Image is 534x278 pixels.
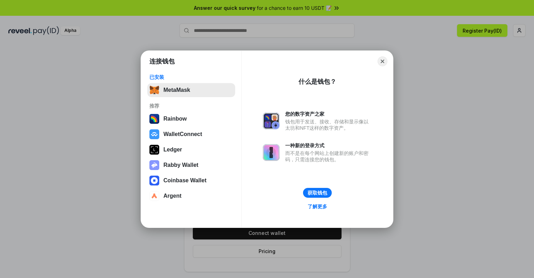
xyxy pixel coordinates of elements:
div: Rabby Wallet [163,162,198,168]
img: svg+xml,%3Csvg%20width%3D%2228%22%20height%3D%2228%22%20viewBox%3D%220%200%2028%2028%22%20fill%3D... [149,176,159,185]
button: WalletConnect [147,127,235,141]
button: Rabby Wallet [147,158,235,172]
div: 而不是在每个网站上创建新的账户和密码，只需连接您的钱包。 [285,150,372,163]
img: svg+xml,%3Csvg%20xmlns%3D%22http%3A%2F%2Fwww.w3.org%2F2000%2Fsvg%22%20fill%3D%22none%22%20viewBox... [149,160,159,170]
button: 获取钱包 [303,188,332,198]
div: 什么是钱包？ [298,77,336,86]
div: 获取钱包 [308,190,327,196]
a: 了解更多 [303,202,331,211]
button: MetaMask [147,83,235,97]
img: svg+xml,%3Csvg%20fill%3D%22none%22%20height%3D%2233%22%20viewBox%3D%220%200%2035%2033%22%20width%... [149,85,159,95]
button: Close [378,56,387,66]
img: svg+xml,%3Csvg%20width%3D%22120%22%20height%3D%22120%22%20viewBox%3D%220%200%20120%20120%22%20fil... [149,114,159,124]
img: svg+xml,%3Csvg%20xmlns%3D%22http%3A%2F%2Fwww.w3.org%2F2000%2Fsvg%22%20fill%3D%22none%22%20viewBox... [263,144,280,161]
button: Argent [147,189,235,203]
div: Rainbow [163,116,187,122]
div: Argent [163,193,182,199]
div: 一种新的登录方式 [285,142,372,149]
div: MetaMask [163,87,190,93]
div: WalletConnect [163,131,202,137]
div: 推荐 [149,103,233,109]
div: Coinbase Wallet [163,177,206,184]
img: svg+xml,%3Csvg%20width%3D%2228%22%20height%3D%2228%22%20viewBox%3D%220%200%2028%2028%22%20fill%3D... [149,129,159,139]
div: Ledger [163,147,182,153]
div: 已安装 [149,74,233,80]
div: 您的数字资产之家 [285,111,372,117]
img: svg+xml,%3Csvg%20width%3D%2228%22%20height%3D%2228%22%20viewBox%3D%220%200%2028%2028%22%20fill%3D... [149,191,159,201]
div: 钱包用于发送、接收、存储和显示像以太坊和NFT这样的数字资产。 [285,118,372,131]
div: 了解更多 [308,203,327,210]
h1: 连接钱包 [149,57,175,66]
img: svg+xml,%3Csvg%20xmlns%3D%22http%3A%2F%2Fwww.w3.org%2F2000%2Fsvg%22%20width%3D%2228%22%20height%3... [149,145,159,155]
img: svg+xml,%3Csvg%20xmlns%3D%22http%3A%2F%2Fwww.w3.org%2F2000%2Fsvg%22%20fill%3D%22none%22%20viewBox... [263,113,280,129]
button: Ledger [147,143,235,157]
button: Rainbow [147,112,235,126]
button: Coinbase Wallet [147,174,235,188]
